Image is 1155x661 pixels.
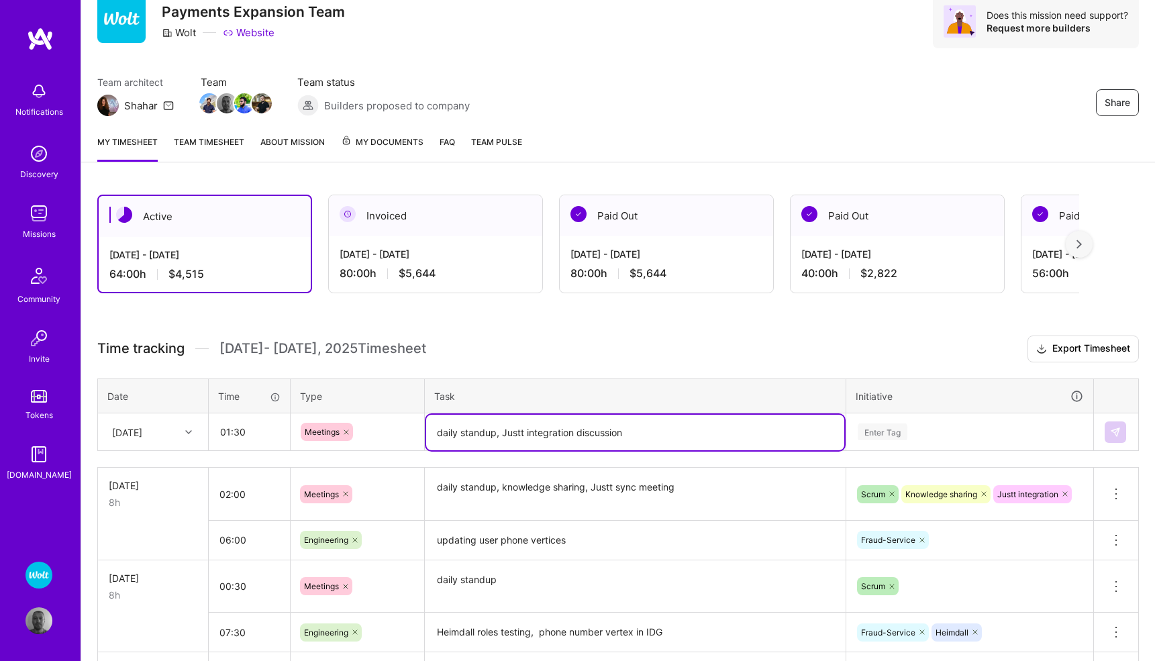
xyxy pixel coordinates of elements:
img: Submit [1110,427,1121,438]
img: Invoiced [340,206,356,222]
textarea: Heimdall roles testing, phone number vertex in IDG [426,614,844,651]
div: Community [17,292,60,306]
span: Engineering [304,627,348,638]
input: HH:MM [209,568,290,604]
div: Wolt [162,26,196,40]
div: Tokens [26,408,53,422]
div: Paid Out [791,195,1004,236]
span: $4,515 [168,267,204,281]
img: Paid Out [801,206,817,222]
span: $5,644 [399,266,436,281]
span: Meetings [305,427,340,437]
img: Team Member Avatar [252,93,272,113]
span: [DATE] - [DATE] , 2025 Timesheet [219,340,426,357]
div: Invoiced [329,195,542,236]
a: Team Member Avatar [236,92,253,115]
img: logo [27,27,54,51]
div: 8h [109,495,197,509]
div: Enter Tag [858,421,907,442]
div: [DATE] [109,571,197,585]
span: Heimdall [936,627,968,638]
span: Knowledge sharing [905,489,977,499]
button: Export Timesheet [1027,336,1139,362]
input: HH:MM [209,522,290,558]
input: HH:MM [209,414,289,450]
div: [DATE] [112,425,142,439]
div: Paid Out [560,195,773,236]
img: Team Architect [97,95,119,116]
span: Meetings [304,489,339,499]
img: tokens [31,390,47,403]
a: FAQ [440,135,455,162]
div: Request more builders [987,21,1128,34]
div: 8h [109,588,197,602]
i: icon CompanyGray [162,28,172,38]
div: [DATE] - [DATE] [801,247,993,261]
div: Discovery [20,167,58,181]
span: $5,644 [630,266,666,281]
a: Team timesheet [174,135,244,162]
textarea: daily standup, knowledge sharing, Justt sync meeting [426,469,844,519]
input: HH:MM [209,615,290,650]
th: Type [291,378,425,413]
i: icon Chevron [185,429,192,436]
span: Scrum [861,489,885,499]
div: Invite [29,352,50,366]
img: discovery [26,140,52,167]
th: Date [98,378,209,413]
div: 64:00 h [109,267,300,281]
img: Community [23,260,55,292]
div: Missions [23,227,56,241]
div: Does this mission need support? [987,9,1128,21]
img: Avatar [944,5,976,38]
a: Team Member Avatar [218,92,236,115]
span: Fraud-Service [861,535,915,545]
span: $2,822 [860,266,897,281]
button: Share [1096,89,1139,116]
a: Team Member Avatar [201,92,218,115]
div: [DATE] - [DATE] [340,247,532,261]
div: Notifications [15,105,63,119]
textarea: daily standup, Justt integration discussion [426,415,844,450]
img: Team Member Avatar [217,93,237,113]
a: Team Pulse [471,135,522,162]
img: Team Member Avatar [199,93,219,113]
img: Paid Out [1032,206,1048,222]
span: Team Pulse [471,137,522,147]
i: icon Download [1036,342,1047,356]
span: Meetings [304,581,339,591]
a: About Mission [260,135,325,162]
img: User Avatar [26,607,52,634]
a: My Documents [341,135,423,162]
img: Paid Out [570,206,587,222]
a: My timesheet [97,135,158,162]
div: [DOMAIN_NAME] [7,468,72,482]
img: bell [26,78,52,105]
a: Team Member Avatar [253,92,270,115]
img: Active [116,207,132,223]
img: guide book [26,441,52,468]
div: 40:00 h [801,266,993,281]
span: Team status [297,75,470,89]
span: My Documents [341,135,423,150]
span: Engineering [304,535,348,545]
input: HH:MM [209,476,290,512]
textarea: daily standup [426,562,844,612]
textarea: updating user phone vertices [426,522,844,559]
span: Share [1105,96,1130,109]
span: Justt integration [997,489,1058,499]
span: Team architect [97,75,174,89]
div: Initiative [856,389,1084,404]
div: [DATE] - [DATE] [109,248,300,262]
img: Invite [26,325,52,352]
div: [DATE] [109,478,197,493]
span: Builders proposed to company [324,99,470,113]
img: Builders proposed to company [297,95,319,116]
span: Scrum [861,581,885,591]
div: [DATE] - [DATE] [570,247,762,261]
h3: Payments Expansion Team [162,3,345,20]
a: Website [223,26,274,40]
span: Fraud-Service [861,627,915,638]
div: Active [99,196,311,237]
div: 80:00 h [340,266,532,281]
